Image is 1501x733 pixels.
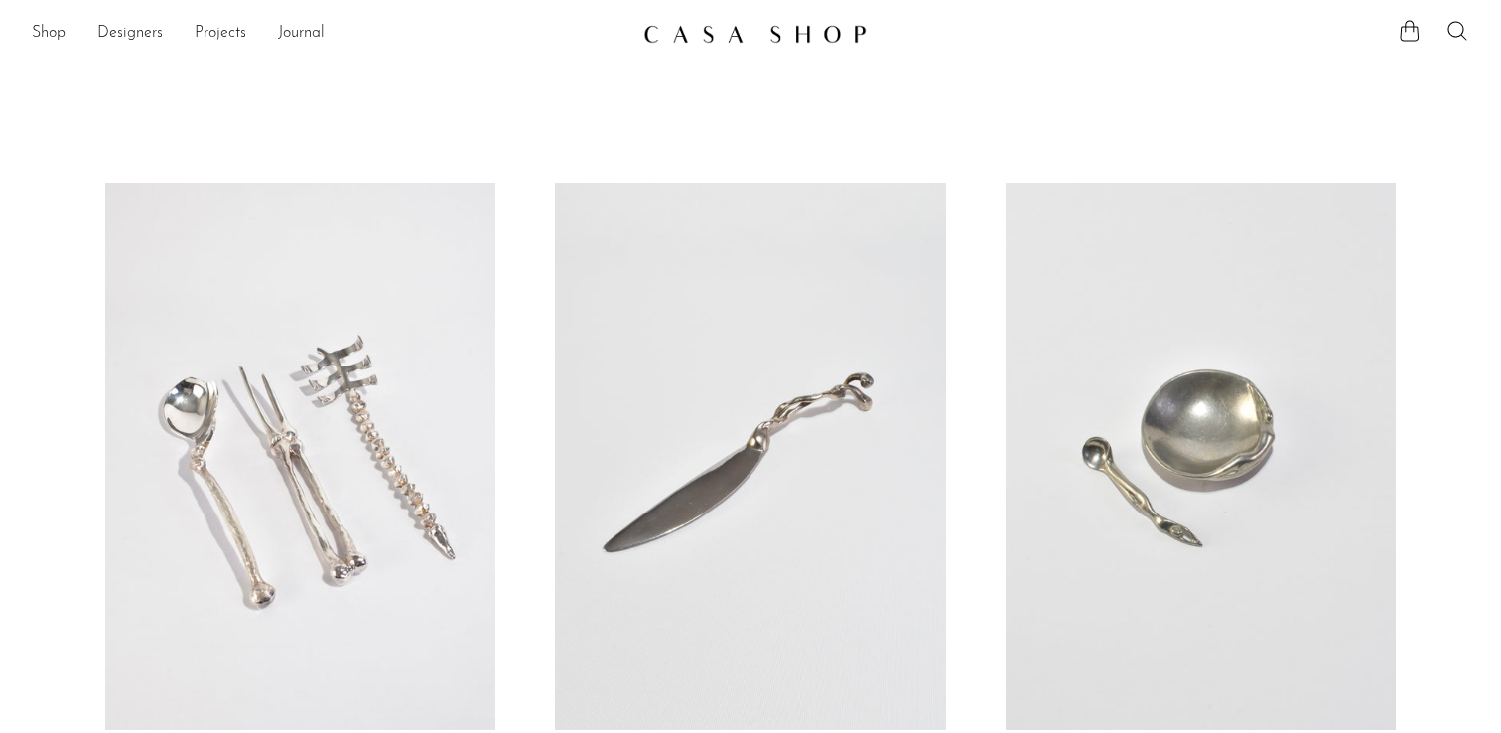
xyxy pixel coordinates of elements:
[32,21,66,47] a: Shop
[32,17,627,51] nav: Desktop navigation
[32,17,627,51] ul: NEW HEADER MENU
[97,21,163,47] a: Designers
[195,21,246,47] a: Projects
[278,21,325,47] a: Journal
